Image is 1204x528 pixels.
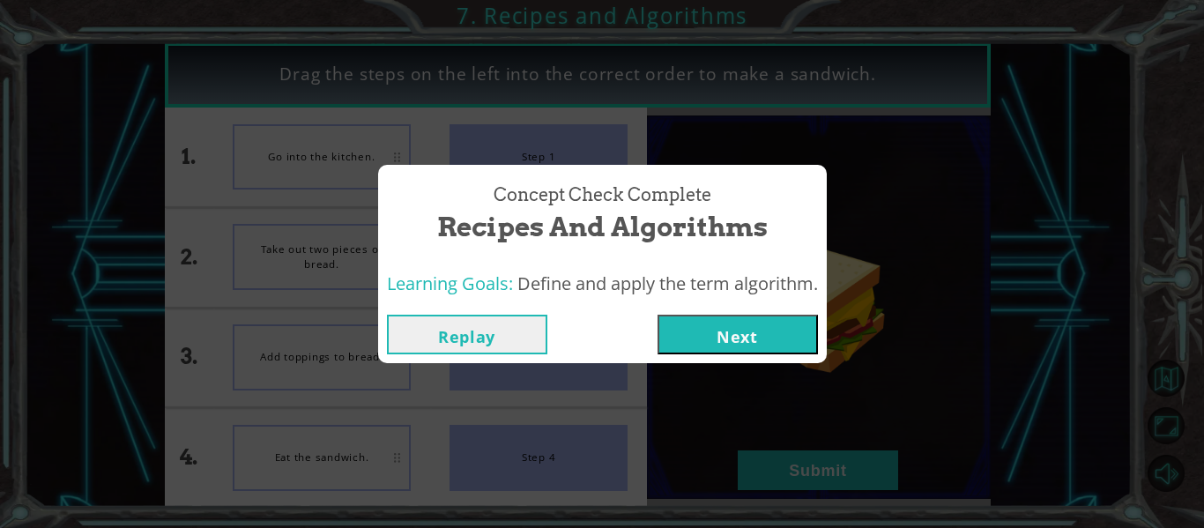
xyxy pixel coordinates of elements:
span: Define and apply the term algorithm. [517,271,818,295]
span: Recipes and Algorithms [437,208,768,246]
span: Learning Goals: [387,271,513,295]
button: Replay [387,315,547,354]
button: Next [658,315,818,354]
span: Concept Check Complete [494,182,711,208]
